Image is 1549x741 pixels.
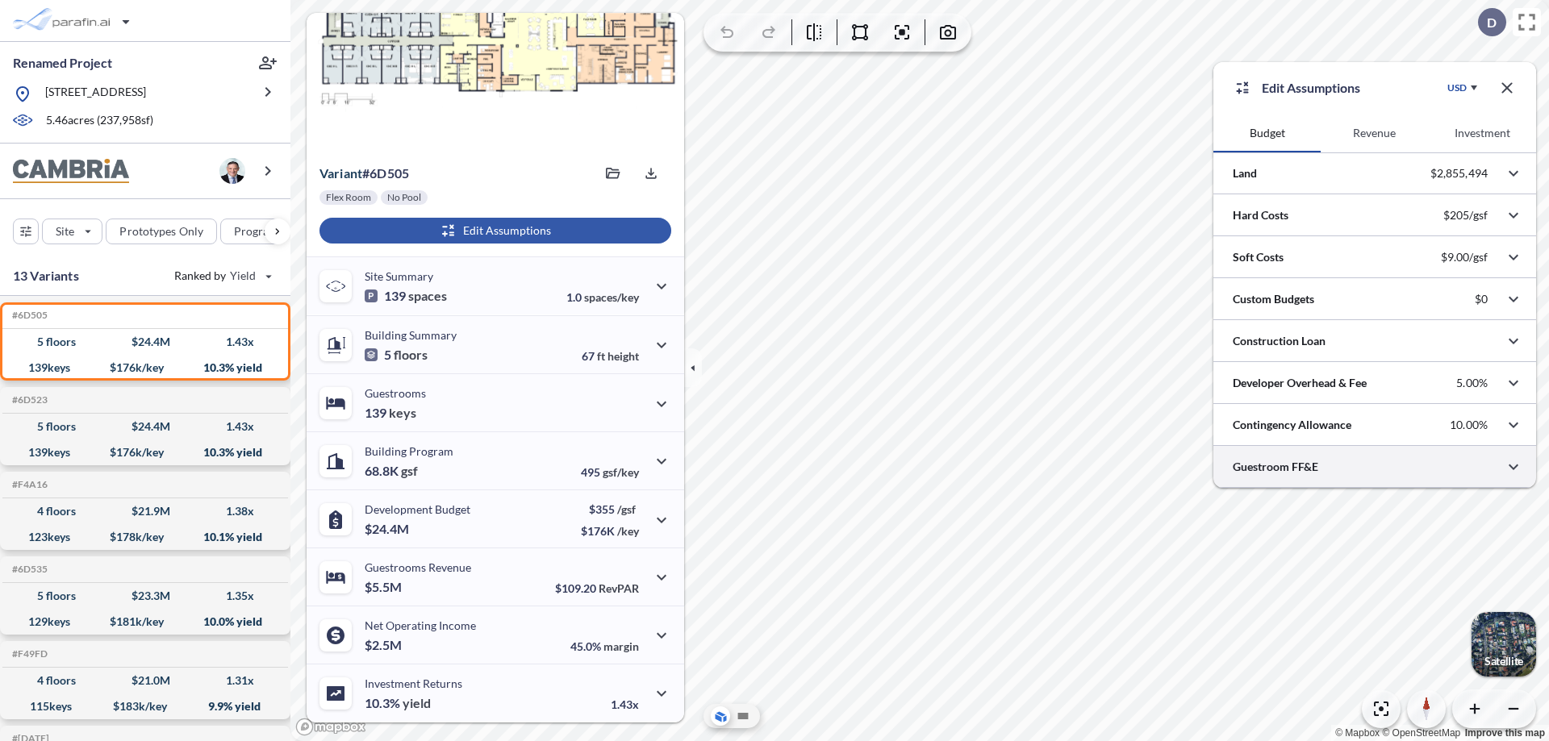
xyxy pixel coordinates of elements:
[1447,81,1467,94] div: USD
[408,288,447,304] span: spaces
[1441,250,1488,264] p: $9.00/gsf
[9,648,48,660] h5: Click to copy the code
[13,266,79,285] p: 13 Variants
[219,158,245,184] img: user logo
[45,84,146,104] p: [STREET_ADDRESS]
[365,502,470,516] p: Development Budget
[106,219,217,244] button: Prototypes Only
[581,524,639,538] p: $176K
[1456,376,1488,390] p: 5.00%
[319,165,362,181] span: Variant
[603,639,639,653] span: margin
[611,697,639,711] p: 1.43x
[597,349,605,363] span: ft
[9,394,48,406] h5: Click to copy the code
[365,328,457,342] p: Building Summary
[326,191,371,204] p: Flex Room
[1262,78,1360,98] p: Edit Assumptions
[581,502,639,516] p: $355
[9,479,48,490] h5: Click to copy the code
[365,269,433,283] p: Site Summary
[9,310,48,321] h5: Click to copy the code
[1484,655,1523,668] p: Satellite
[389,405,416,421] span: keys
[603,465,639,479] span: gsf/key
[617,524,639,538] span: /key
[584,290,639,304] span: spaces/key
[365,288,447,304] p: 139
[220,219,307,244] button: Program
[1233,291,1314,307] p: Custom Budgets
[161,263,282,289] button: Ranked by Yield
[365,695,431,711] p: 10.3%
[319,218,671,244] button: Edit Assumptions
[1213,114,1321,152] button: Budget
[607,349,639,363] span: height
[119,223,203,239] p: Prototypes Only
[365,676,462,690] p: Investment Returns
[1233,417,1351,433] p: Contingency Allowance
[394,347,428,363] span: floors
[365,405,416,421] p: 139
[1475,292,1488,306] p: $0
[1233,207,1288,223] p: Hard Costs
[1233,165,1257,181] p: Land
[365,521,411,537] p: $24.4M
[1487,15,1497,30] p: D
[9,564,48,575] h5: Click to copy the code
[13,159,129,184] img: BrandImage
[1443,208,1488,223] p: $205/gsf
[42,219,102,244] button: Site
[365,637,404,653] p: $2.5M
[295,718,366,736] a: Mapbox homepage
[617,502,636,516] span: /gsf
[733,706,753,726] button: Site Plan
[365,618,476,632] p: Net Operating Income
[1233,249,1284,265] p: Soft Costs
[13,54,112,72] p: Renamed Project
[1321,114,1428,152] button: Revenue
[1233,375,1367,391] p: Developer Overhead & Fee
[599,581,639,595] span: RevPAR
[1465,727,1545,739] a: Improve this map
[46,112,153,130] p: 5.46 acres ( 237,958 sf)
[365,444,453,458] p: Building Program
[1382,727,1460,739] a: OpenStreetMap
[570,639,639,653] p: 45.0%
[365,347,428,363] p: 5
[1335,727,1380,739] a: Mapbox
[1472,612,1536,676] button: Switcher ImageSatellite
[365,579,404,595] p: $5.5M
[1430,166,1488,181] p: $2,855,494
[711,706,730,726] button: Aerial View
[581,465,639,479] p: 495
[1233,333,1326,349] p: Construction Loan
[566,290,639,304] p: 1.0
[230,268,257,284] span: Yield
[1472,612,1536,676] img: Switcher Image
[56,223,74,239] p: Site
[401,463,418,479] span: gsf
[555,581,639,595] p: $109.20
[365,560,471,574] p: Guestrooms Revenue
[403,695,431,711] span: yield
[365,386,426,400] p: Guestrooms
[319,165,409,181] p: # 6d505
[365,463,418,479] p: 68.8K
[1429,114,1536,152] button: Investment
[582,349,639,363] p: 67
[1450,418,1488,432] p: 10.00%
[234,223,279,239] p: Program
[387,191,421,204] p: No Pool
